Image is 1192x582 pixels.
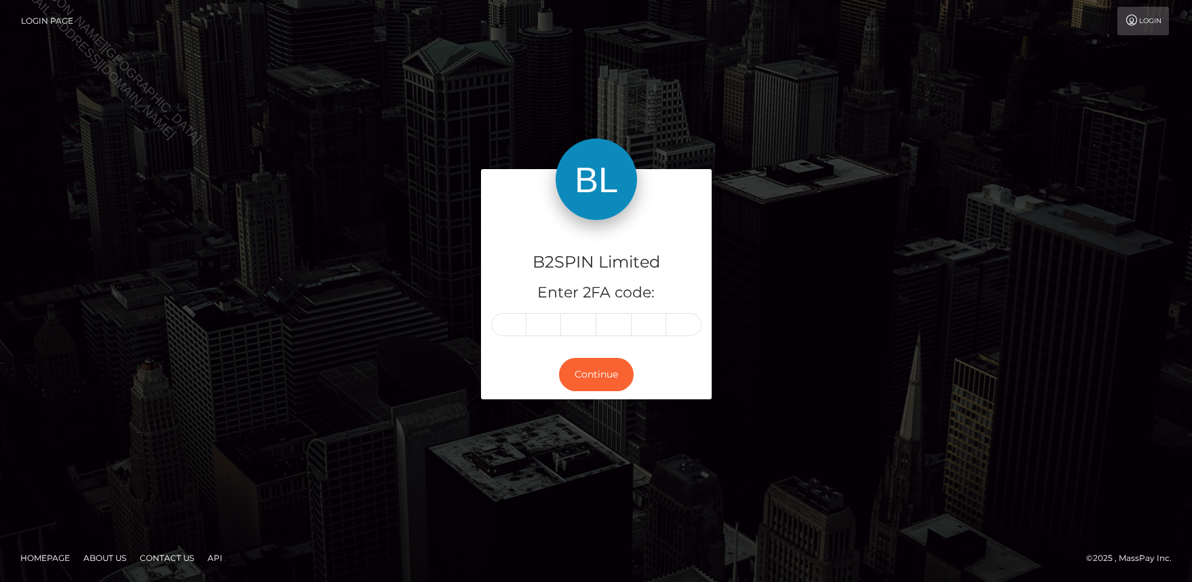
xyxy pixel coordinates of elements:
[491,251,701,274] h4: B2SPIN Limited
[491,283,701,304] h5: Enter 2FA code:
[1117,7,1169,35] a: Login
[1086,551,1182,566] div: © 2025 , MassPay Inc.
[134,547,199,568] a: Contact Us
[559,358,634,391] button: Continue
[15,547,75,568] a: Homepage
[202,547,228,568] a: API
[556,139,637,220] img: B2SPIN Limited
[21,7,73,35] a: Login Page
[78,547,132,568] a: About Us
